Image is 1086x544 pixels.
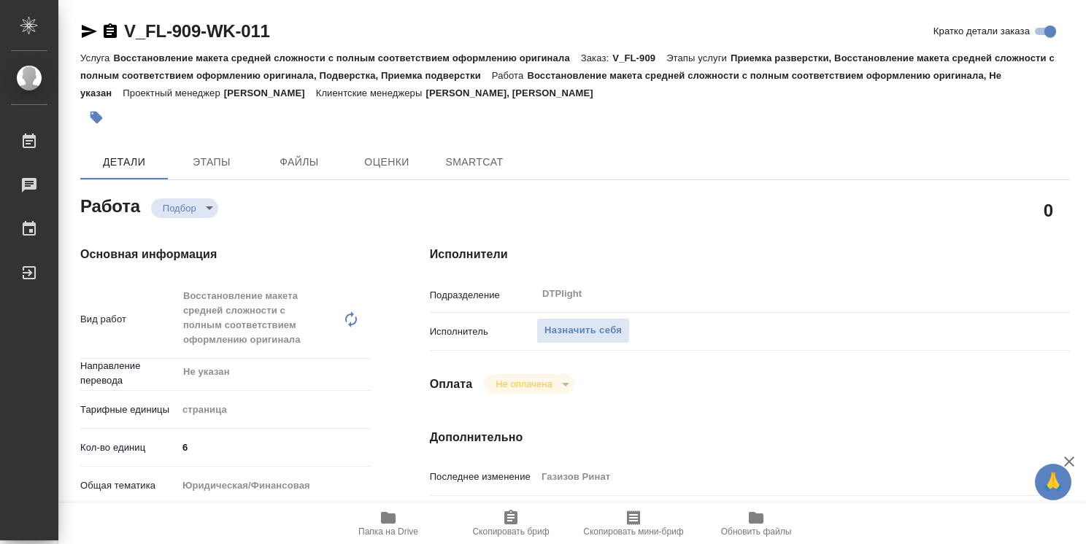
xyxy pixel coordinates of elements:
button: Скопировать мини-бриф [572,503,695,544]
input: Пустое поле [536,466,1017,487]
p: Кол-во единиц [80,440,177,455]
span: Детали [89,153,159,171]
p: Тарифные единицы [80,403,177,417]
button: Скопировать ссылку [101,23,119,40]
button: 🙏 [1035,464,1071,500]
p: Работа [492,70,528,81]
p: Общая тематика [80,478,177,493]
p: Восстановление макета средней сложности с полным соответствием оформлению оригинала, Не указан [80,70,1001,98]
p: Этапы услуги [666,53,731,63]
p: Услуга [80,53,113,63]
p: Направление перевода [80,359,177,388]
span: Скопировать мини-бриф [583,526,683,537]
div: страница [177,397,371,422]
h2: 0 [1044,198,1053,222]
span: Оценки [352,153,422,171]
p: Последнее изменение [430,470,536,484]
h4: Исполнители [430,246,1070,263]
button: Обновить файлы [695,503,817,544]
button: Папка на Drive [327,503,450,544]
p: Исполнитель [430,325,536,339]
div: Подбор [484,374,574,394]
span: 🙏 [1041,467,1066,497]
p: Восстановление макета средней сложности с полным соответствием оформлению оригинала [113,53,580,63]
h4: Основная информация [80,246,371,263]
span: Назначить себя [544,322,622,339]
p: Проектный менеджер [123,88,223,98]
button: Назначить себя [536,318,630,343]
p: Вид работ [80,312,177,327]
span: Обновить файлы [721,526,792,537]
span: Скопировать бриф [472,526,549,537]
p: Подразделение [430,288,536,303]
p: V_FL-909 [612,53,666,63]
span: Папка на Drive [358,526,418,537]
h4: Оплата [430,376,473,393]
h2: Работа [80,192,140,218]
button: Подбор [158,202,201,214]
span: Этапы [177,153,247,171]
div: Подбор [151,198,218,218]
input: ✎ Введи что-нибудь [177,437,371,458]
p: Заказ: [581,53,612,63]
button: Скопировать бриф [450,503,572,544]
div: Юридическая/Финансовая [177,473,371,498]
a: V_FL-909-WK-011 [124,21,270,41]
h4: Дополнительно [430,429,1070,446]
span: Файлы [264,153,334,171]
span: SmartCat [439,153,509,171]
button: Не оплачена [491,378,556,390]
button: Добавить тэг [80,101,112,133]
p: Клиентские менеджеры [316,88,426,98]
p: [PERSON_NAME] [224,88,316,98]
button: Скопировать ссылку для ЯМессенджера [80,23,98,40]
p: [PERSON_NAME], [PERSON_NAME] [425,88,604,98]
span: Кратко детали заказа [933,24,1030,39]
